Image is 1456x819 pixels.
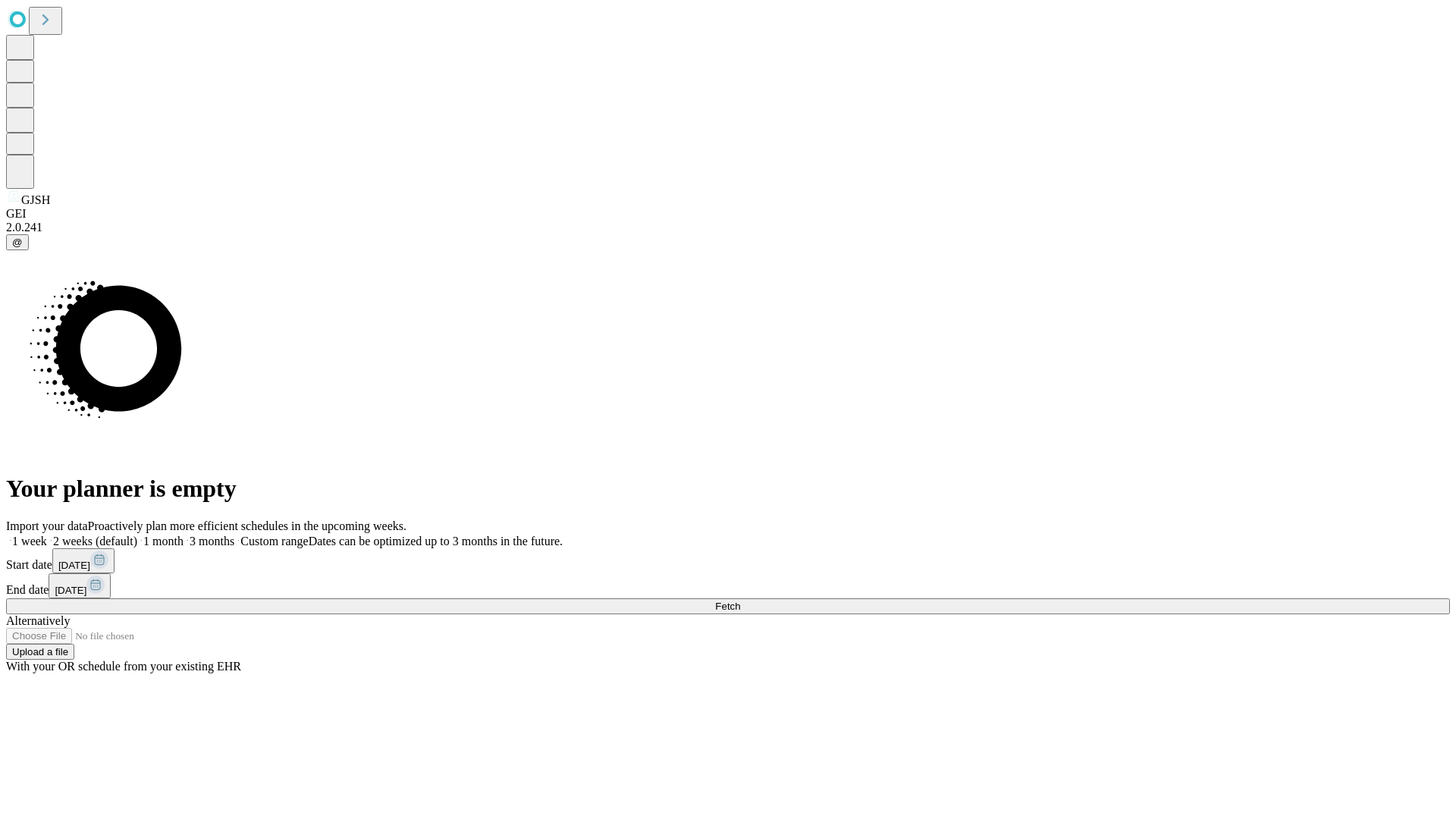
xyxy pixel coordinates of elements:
button: Fetch [6,598,1450,614]
button: Upload a file [6,644,74,660]
div: 2.0.241 [6,221,1450,234]
span: Custom range [240,535,308,548]
button: [DATE] [52,548,115,573]
span: Alternatively [6,614,70,627]
span: Dates can be optimized up to 3 months in the future. [309,535,563,548]
span: 3 months [190,535,234,548]
span: 1 month [143,535,184,548]
span: 1 week [12,535,47,548]
button: @ [6,234,29,250]
button: [DATE] [49,573,111,598]
h1: Your planner is empty [6,475,1450,503]
span: [DATE] [58,560,90,571]
div: GEI [6,207,1450,221]
span: @ [12,237,23,248]
span: Fetch [715,601,740,612]
div: End date [6,573,1450,598]
span: With your OR schedule from your existing EHR [6,660,241,673]
span: Import your data [6,519,88,532]
div: Start date [6,548,1450,573]
span: Proactively plan more efficient schedules in the upcoming weeks. [88,519,406,532]
span: 2 weeks (default) [53,535,137,548]
span: [DATE] [55,585,86,596]
span: GJSH [21,193,50,206]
